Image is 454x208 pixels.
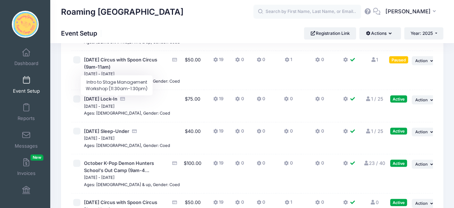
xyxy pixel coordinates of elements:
button: 0 [257,160,265,170]
span: [DATE] Lock-In [84,96,117,101]
span: Action [415,97,428,102]
div: Intro to Stage Management Workshop (11:30am-1:30pm) [81,75,153,95]
span: [DATE] Sleep-Under [84,128,129,134]
a: 23 / 40 [363,160,385,166]
h1: Event Setup [61,29,103,37]
button: 0 [257,95,265,106]
a: Dashboard [9,45,43,70]
small: Ages: [DEMOGRAPHIC_DATA], Gender: Coed [84,110,170,115]
img: Roaming Gnome Theatre [12,11,39,38]
small: [DATE] - [DATE] [84,135,114,140]
div: Active [390,128,407,134]
button: [PERSON_NAME] [380,4,443,20]
td: $40.00 [182,122,204,154]
button: 0 [315,56,324,66]
small: [DATE] - [DATE] [84,175,114,180]
span: New [31,154,43,161]
button: 0 [315,128,324,138]
i: Accepting Credit Card Payments [172,57,177,62]
a: Financials [9,182,43,207]
button: 19 [213,95,224,106]
a: 1 / 25 [365,96,383,101]
button: 0 [235,95,244,106]
div: Paused [389,56,408,63]
button: 0 [235,56,244,66]
button: 19 [213,160,224,170]
button: Action [412,128,437,136]
button: Action [412,199,437,207]
button: Actions [359,27,401,40]
small: Ages: [DEMOGRAPHIC_DATA] & up, Gender: Coed [84,182,180,187]
small: Ages: [DEMOGRAPHIC_DATA] & up, Gender: Coed [84,39,180,44]
button: 0 [284,128,292,138]
button: 19 [213,128,224,138]
div: Active [390,95,407,102]
button: 0 [235,128,244,138]
button: 0 [257,56,265,66]
div: Active [390,199,407,205]
td: $100.00 [182,154,204,193]
input: Search by First Name, Last Name, or Email... [253,5,361,19]
button: 0 [257,128,265,138]
small: [DATE] - [DATE] [84,71,114,76]
a: 0 [370,199,378,205]
span: Event Setup [13,88,40,94]
button: 0 [315,95,324,106]
i: Accepting Credit Card Payments [120,96,125,101]
button: Action [412,56,437,65]
h1: Roaming [GEOGRAPHIC_DATA] [61,4,183,20]
a: 1 [370,56,378,62]
span: Invoices [17,171,36,177]
i: Accepting Credit Card Payments [172,200,177,204]
td: $50.00 [182,51,204,90]
span: Action [415,58,428,63]
button: Year: 2025 [404,27,443,40]
button: 1 [285,56,292,66]
button: 19 [213,56,224,66]
a: Reports [9,100,43,125]
span: Action [415,161,428,166]
button: 0 [315,160,324,170]
button: 0 [235,160,244,170]
a: Event Setup [9,72,43,97]
span: Action [415,200,428,205]
i: Accepting Credit Card Payments [172,161,177,165]
span: Dashboard [14,61,38,67]
i: Accepting Credit Card Payments [131,129,137,133]
span: Messages [15,143,38,149]
td: $75.00 [182,90,204,122]
div: Active [390,160,407,166]
button: 0 [284,160,292,170]
span: October K-Pop Demon Hunters School's Out Camp (9am-4... [84,160,154,173]
small: [DATE] - [DATE] [84,103,114,108]
small: Ages: [DEMOGRAPHIC_DATA], Gender: Coed [84,143,170,148]
button: Action [412,95,437,104]
span: Reports [18,116,35,122]
a: 1 / 25 [365,128,383,134]
a: Registration Link [304,27,356,40]
span: Action [415,129,428,134]
button: Action [412,160,437,168]
a: InvoicesNew [9,154,43,180]
a: Messages [9,127,43,152]
button: 0 [284,95,292,106]
span: Year: 2025 [411,31,433,36]
span: [DATE] Circus with Spoon Circus (9am-11am) [84,56,157,69]
span: [PERSON_NAME] [385,8,430,15]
